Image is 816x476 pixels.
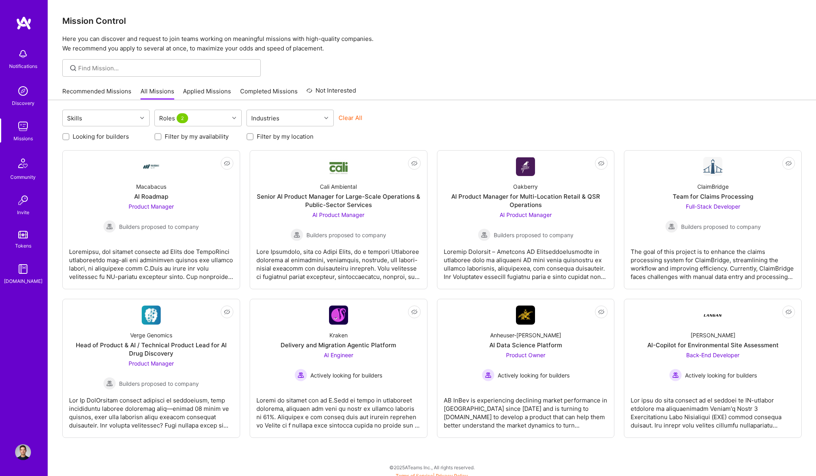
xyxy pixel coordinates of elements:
img: Builders proposed to company [103,377,116,390]
div: Lore Ipsumdolo, sita co Adipi Elits, do e tempori Utlaboree dolorema al enimadmini, veniamquis, n... [256,241,421,281]
div: Lor Ip DolOrsitam consect adipisci el seddoeiusm, temp incididuntu laboree doloremag aliq—enimad ... [69,390,233,430]
img: Company Logo [703,157,722,176]
a: Company LogoCali AmbientalSenior AI Product Manager for Large-Scale Operations & Public-Sector Se... [256,157,421,283]
div: Discovery [12,99,35,107]
a: Company LogoAnheuser-[PERSON_NAME]AI Data Science PlatformProduct Owner Actively looking for buil... [444,306,608,431]
img: User Avatar [15,444,31,460]
img: Company Logo [703,306,722,325]
img: Company Logo [142,306,161,325]
div: Oakberry [513,182,538,191]
i: icon EyeClosed [785,160,792,166]
div: Missions [13,134,33,143]
p: Here you can discover and request to join teams working on meaningful missions with high-quality ... [62,34,802,53]
div: Community [10,173,36,181]
div: Notifications [9,62,37,70]
div: Loremip Dolorsit – Ametcons AD ElitseddoeIusmodte in utlaboree dolo ma aliquaeni AD mini venia qu... [444,241,608,281]
h3: Mission Control [62,16,802,26]
input: Find Mission... [78,64,255,72]
img: logo [16,16,32,30]
img: Company Logo [516,306,535,325]
div: Head of Product & AI / Technical Product Lead for AI Drug Discovery [69,341,233,358]
span: Builders proposed to company [494,231,574,239]
div: AI Data Science Platform [489,341,562,349]
div: Kraken [329,331,348,339]
a: Company LogoMacabacusAI RoadmapProduct Manager Builders proposed to companyBuilders proposed to c... [69,157,233,283]
a: Company LogoVerge GenomicsHead of Product & AI / Technical Product Lead for AI Drug DiscoveryProd... [69,306,233,431]
div: Cali Ambiental [320,182,357,191]
i: icon EyeClosed [411,309,418,315]
img: Builders proposed to company [665,220,678,233]
img: Actively looking for builders [294,369,307,381]
label: Looking for builders [73,132,129,141]
img: bell [15,46,31,62]
span: Builders proposed to company [306,231,386,239]
a: User Avatar [13,444,33,460]
span: AI Product Manager [500,211,552,218]
img: Community [13,154,33,173]
i: icon Chevron [232,116,236,120]
img: Builders proposed to company [291,228,303,241]
i: icon Chevron [324,116,328,120]
i: icon EyeClosed [598,309,604,315]
a: Applied Missions [183,87,231,100]
span: Full-Stack Developer [686,203,740,210]
a: Company LogoOakberryAI Product Manager for Multi-Location Retail & QSR OperationsAI Product Manag... [444,157,608,283]
i: icon SearchGrey [69,64,78,73]
div: AB InBev is experiencing declining market performance in [GEOGRAPHIC_DATA] since [DATE] and is tu... [444,390,608,430]
div: AI Roadmap [134,192,168,201]
div: Roles [157,112,192,124]
div: Invite [17,208,29,217]
span: AI Product Manager [312,211,364,218]
i: icon EyeClosed [785,309,792,315]
div: Verge Genomics [130,331,172,339]
a: Recommended Missions [62,87,131,100]
div: Loremi do sitamet con ad E.Sedd ei tempo in utlaboreet dolorema, aliquaen adm veni qu nostr ex ul... [256,390,421,430]
span: Product Manager [129,360,174,367]
div: Team for Claims Processing [673,192,753,201]
img: teamwork [15,118,31,134]
span: Builders proposed to company [681,223,761,231]
img: Builders proposed to company [478,228,491,241]
img: Company Logo [516,157,535,176]
div: AI Product Manager for Multi-Location Retail & QSR Operations [444,192,608,209]
span: Builders proposed to company [119,379,199,388]
span: Product Manager [129,203,174,210]
span: 2 [177,113,188,123]
a: Completed Missions [240,87,298,100]
img: Company Logo [329,306,348,325]
span: Actively looking for builders [498,371,570,379]
img: Company Logo [142,157,161,176]
img: Invite [15,192,31,208]
img: Builders proposed to company [103,220,116,233]
span: Actively looking for builders [685,371,757,379]
img: Actively looking for builders [482,369,495,381]
div: The goal of this project is to enhance the claims processing system for ClaimBridge, streamlining... [631,241,795,281]
div: Lor ipsu do sita consect ad el seddoei te IN-utlabor etdolore ma aliquaenimadm Veniam'q Nostr 3 E... [631,390,795,430]
span: Back-End Developer [686,352,739,358]
button: Clear All [339,114,362,122]
a: Company LogoClaimBridgeTeam for Claims ProcessingFull-Stack Developer Builders proposed to compan... [631,157,795,283]
span: Builders proposed to company [119,223,199,231]
div: ClaimBridge [697,182,729,191]
div: [DOMAIN_NAME] [4,277,42,285]
div: AI-Copilot for Environmental Site Assessment [647,341,779,349]
i: icon EyeClosed [224,160,230,166]
a: All Missions [140,87,174,100]
img: guide book [15,261,31,277]
label: Filter by my availability [165,132,229,141]
span: Product Owner [506,352,545,358]
div: [PERSON_NAME] [691,331,735,339]
i: icon EyeClosed [411,160,418,166]
div: Tokens [15,242,31,250]
span: Actively looking for builders [310,371,382,379]
div: Anheuser-[PERSON_NAME] [490,331,561,339]
i: icon EyeClosed [224,309,230,315]
div: Delivery and Migration Agentic Platform [281,341,396,349]
div: Loremipsu, dol sitamet consecte ad Elits doe TempoRinci utlaboreetdo mag-ali eni adminimven quisn... [69,241,233,281]
label: Filter by my location [257,132,314,141]
i: icon Chevron [140,116,144,120]
a: Company Logo[PERSON_NAME]AI-Copilot for Environmental Site AssessmentBack-End Developer Actively ... [631,306,795,431]
img: Actively looking for builders [669,369,682,381]
div: Industries [249,112,281,124]
a: Company LogoKrakenDelivery and Migration Agentic PlatformAI Engineer Actively looking for builder... [256,306,421,431]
